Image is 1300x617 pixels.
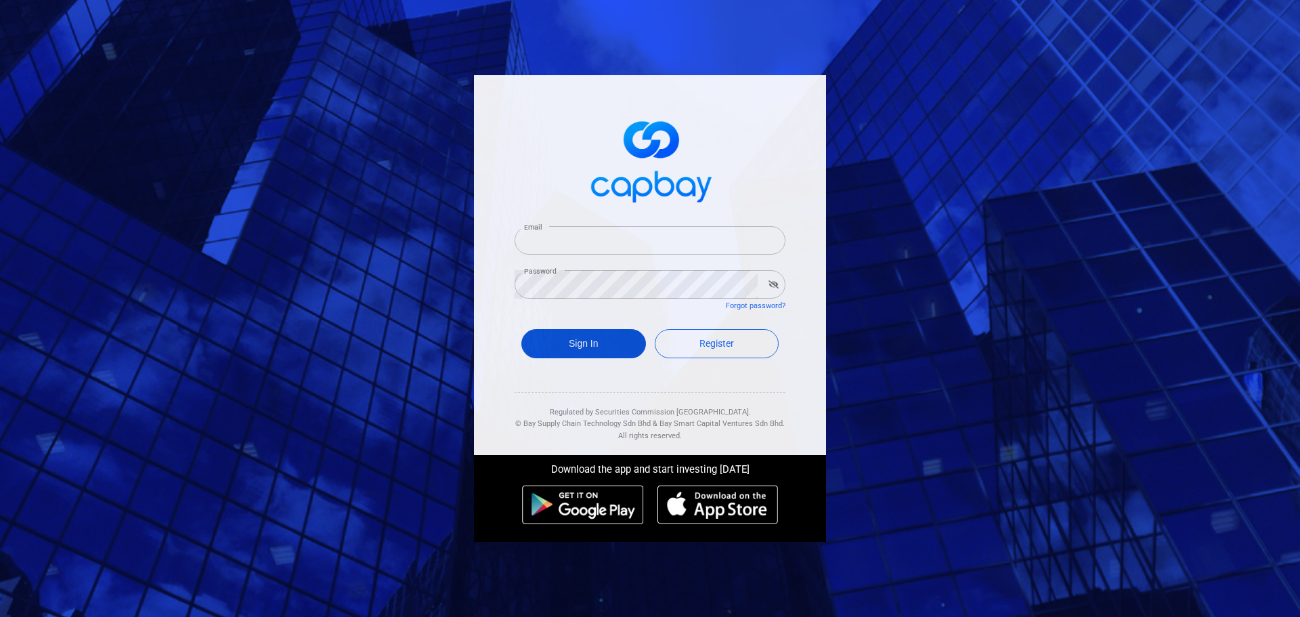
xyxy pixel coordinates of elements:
span: Register [699,338,734,349]
a: Forgot password? [726,301,785,310]
img: ios [657,485,778,524]
span: © Bay Supply Chain Technology Sdn Bhd [515,419,651,428]
div: Download the app and start investing [DATE] [464,455,836,478]
label: Password [524,266,557,276]
span: Bay Smart Capital Ventures Sdn Bhd. [659,419,785,428]
label: Email [524,222,542,232]
a: Register [655,329,779,358]
img: logo [582,109,718,210]
img: android [522,485,644,524]
button: Sign In [521,329,646,358]
div: Regulated by Securities Commission [GEOGRAPHIC_DATA]. & All rights reserved. [515,393,785,442]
